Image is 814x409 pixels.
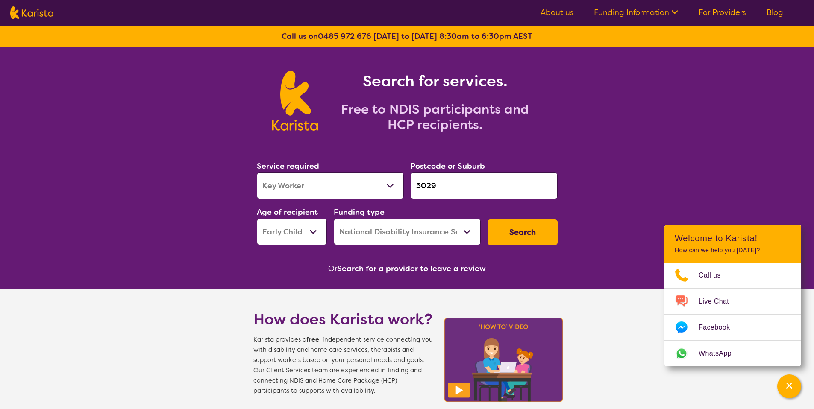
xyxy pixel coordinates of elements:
[664,225,801,366] div: Channel Menu
[253,335,433,396] span: Karista provides a , independent service connecting you with disability and home care services, t...
[594,7,678,18] a: Funding Information
[10,6,53,19] img: Karista logo
[777,374,801,398] button: Channel Menu
[328,102,542,132] h2: Free to NDIS participants and HCP recipients.
[318,31,371,41] a: 0485 972 676
[541,7,573,18] a: About us
[699,269,731,282] span: Call us
[441,315,566,405] img: Karista video
[699,321,740,334] span: Facebook
[664,341,801,366] a: Web link opens in a new tab.
[282,31,532,41] b: Call us on [DATE] to [DATE] 8:30am to 6:30pm AEST
[767,7,783,18] a: Blog
[675,233,791,243] h2: Welcome to Karista!
[488,219,558,245] button: Search
[328,71,542,91] h1: Search for services.
[334,207,385,217] label: Funding type
[257,207,318,217] label: Age of recipient
[411,172,558,199] input: Type
[253,309,433,330] h1: How does Karista work?
[664,263,801,366] ul: Choose channel
[675,247,791,254] p: How can we help you [DATE]?
[328,262,337,275] span: Or
[257,161,319,171] label: Service required
[699,7,746,18] a: For Providers
[411,161,485,171] label: Postcode or Suburb
[337,262,486,275] button: Search for a provider to leave a review
[699,295,739,308] span: Live Chat
[306,336,319,344] b: free
[699,347,742,360] span: WhatsApp
[272,71,318,131] img: Karista logo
